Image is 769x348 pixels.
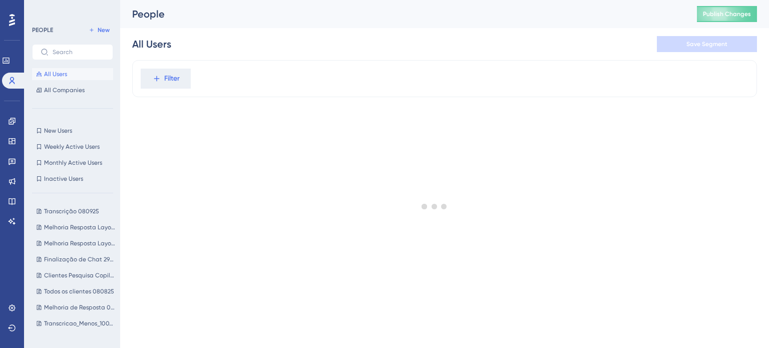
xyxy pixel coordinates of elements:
span: Todos os clientes 080825 [44,287,114,295]
button: Transcricao_Menos_100_[DATE]_25 [32,317,119,329]
div: PEOPLE [32,26,53,34]
span: All Companies [44,86,85,94]
span: All Users [44,70,67,78]
button: Weekly Active Users [32,141,113,153]
div: People [132,7,672,21]
button: Monthly Active Users [32,157,113,169]
button: All Users [32,68,113,80]
button: New Users [32,125,113,137]
button: Melhoria Resposta Layout Antigo 020925 [32,237,119,249]
button: Melhoria de Resposta 070825 [32,301,119,313]
span: Melhoria Resposta Layout Antigo 020925 [44,239,115,247]
span: Publish Changes [703,10,751,18]
span: New [98,26,110,34]
button: Save Segment [657,36,757,52]
span: Melhoria Resposta Layout Novo 020925 [44,223,115,231]
span: Melhoria de Resposta 070825 [44,303,115,311]
span: Transcricao_Menos_100_[DATE]_25 [44,319,115,327]
div: All Users [132,37,171,51]
span: New Users [44,127,72,135]
span: Inactive Users [44,175,83,183]
button: Clientes Pesquisa Copilot 12_08_25 [32,269,119,281]
button: Inactive Users [32,173,113,185]
button: Publish Changes [697,6,757,22]
button: All Companies [32,84,113,96]
button: Todos os clientes 080825 [32,285,119,297]
button: Transcrição 080925 [32,205,119,217]
span: Clientes Pesquisa Copilot 12_08_25 [44,271,115,279]
span: Save Segment [686,40,727,48]
span: Monthly Active Users [44,159,102,167]
button: Melhoria Resposta Layout Novo 020925 [32,221,119,233]
button: Finalização de Chat 290825 [32,253,119,265]
span: Weekly Active Users [44,143,100,151]
input: Search [53,49,105,56]
span: Finalização de Chat 290825 [44,255,115,263]
button: New [85,24,113,36]
span: Transcrição 080925 [44,207,99,215]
